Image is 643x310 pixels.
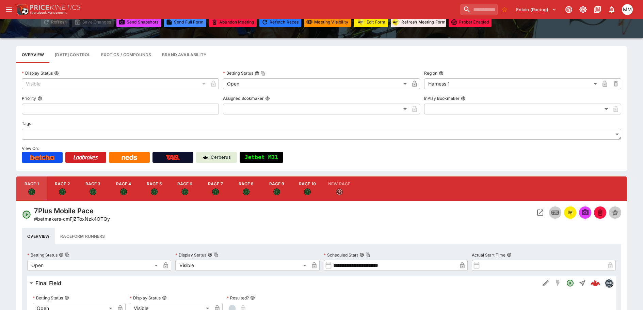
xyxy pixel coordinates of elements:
[292,176,323,201] button: Race 10
[579,206,591,219] span: Send Snapshot
[461,96,466,101] button: InPlay Bookmaker
[54,71,59,76] button: Display Status
[534,206,546,219] button: Open Event
[243,188,250,195] svg: Open
[366,252,370,257] button: Copy To Clipboard
[591,278,600,288] div: c76ad265-d9c4-4c05-8445-7613cd42e984
[250,295,255,300] button: Resulted?
[122,155,137,160] img: Neds
[203,155,208,160] img: Cerberus
[27,276,540,290] button: Final Field
[323,176,356,201] button: New Race
[22,95,36,101] p: Priority
[212,188,219,195] svg: Open
[209,17,257,27] button: Mark all events in meeting as closed and abandoned.
[64,295,69,300] button: Betting Status
[16,176,47,201] button: Race 1
[130,295,161,301] p: Display Status
[49,46,96,63] button: Configure each race specific details at once
[15,3,29,16] img: PriceKinetics Logo
[164,17,206,27] button: Send Full Form
[424,78,599,89] div: Harness 1
[439,71,444,76] button: Region
[37,96,42,101] button: Priority
[34,215,110,222] p: Copy To Clipboard
[22,78,208,89] div: Visible
[390,17,400,27] div: racingform
[512,4,561,15] button: Select Tenant
[30,155,54,160] img: Betcha
[566,208,574,217] div: racingform
[259,17,301,27] button: Refetching all race data will discard any changes you have made and reload the latest race data f...
[564,206,576,219] button: racingform
[605,279,613,287] img: betmakers
[460,4,498,15] input: search
[472,252,505,258] p: Actual Start Time
[151,188,158,195] svg: Open
[564,277,576,289] button: Open
[175,260,308,271] div: Visible
[622,4,633,15] div: Michela Marris
[265,96,270,101] button: Assigned Bookmaker
[22,121,31,126] p: Tags
[549,206,561,219] button: Inplay
[354,17,388,27] button: Update RacingForm for all races in this meeting
[16,46,49,63] button: Base meeting details
[96,46,157,63] button: View and edit meeting dividends and compounds.
[35,280,61,287] h6: Final Field
[108,176,139,201] button: Race 4
[391,17,446,27] button: Refresh Meeting Form
[47,176,78,201] button: Race 2
[223,95,264,101] p: Assigned Bookmaker
[591,278,600,288] img: logo-cerberus--red.svg
[449,17,492,27] button: Toggle ProBet for every event in this meeting
[166,155,180,160] img: TabNZ
[211,154,231,161] p: Cerberus
[304,17,351,27] button: Set all events in meeting to specified visibility
[90,188,96,195] svg: Open
[261,176,292,201] button: Race 9
[424,70,437,76] p: Region
[255,71,259,76] button: Betting StatusCopy To Clipboard
[65,252,70,257] button: Copy To Clipboard
[359,252,364,257] button: Scheduled StartCopy To Clipboard
[3,3,15,16] button: open drawer
[261,71,266,76] button: Copy To Clipboard
[22,210,31,219] svg: Open
[591,3,604,16] button: Documentation
[181,188,188,195] svg: Open
[589,276,602,290] a: c76ad265-d9c4-4c05-8445-7613cd42e984
[223,78,409,89] div: Open
[304,188,311,195] svg: Open
[30,11,67,14] img: Sportsbook Management
[356,17,365,27] div: racingform
[566,279,574,287] svg: Open
[59,252,64,257] button: Betting StatusCopy To Clipboard
[175,252,206,258] p: Display Status
[424,95,460,101] p: InPlay Bookmaker
[34,206,110,215] h4: 7Plus Mobile Pace
[606,3,618,16] button: Notifications
[196,152,237,163] a: Cerberus
[576,277,589,289] button: Straight
[157,46,212,63] button: Configure brand availability for the meeting
[609,206,621,219] button: Set Featured Event
[22,228,621,244] div: basic tabs example
[116,17,161,27] button: Send Snapshots
[356,18,365,26] img: racingform.png
[28,188,35,195] svg: Open
[200,176,231,201] button: Race 7
[552,277,564,289] button: SGM Disabled
[55,228,110,244] button: Raceform Runners
[273,188,280,195] svg: Open
[540,277,552,289] button: Edit Detail
[227,295,249,301] p: Resulted?
[231,176,261,201] button: Race 8
[563,3,575,16] button: Connected to PK
[223,70,253,76] p: Betting Status
[620,2,635,17] button: Michela Marris
[59,188,66,195] svg: Open
[390,18,400,26] img: racingform.png
[22,70,53,76] p: Display Status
